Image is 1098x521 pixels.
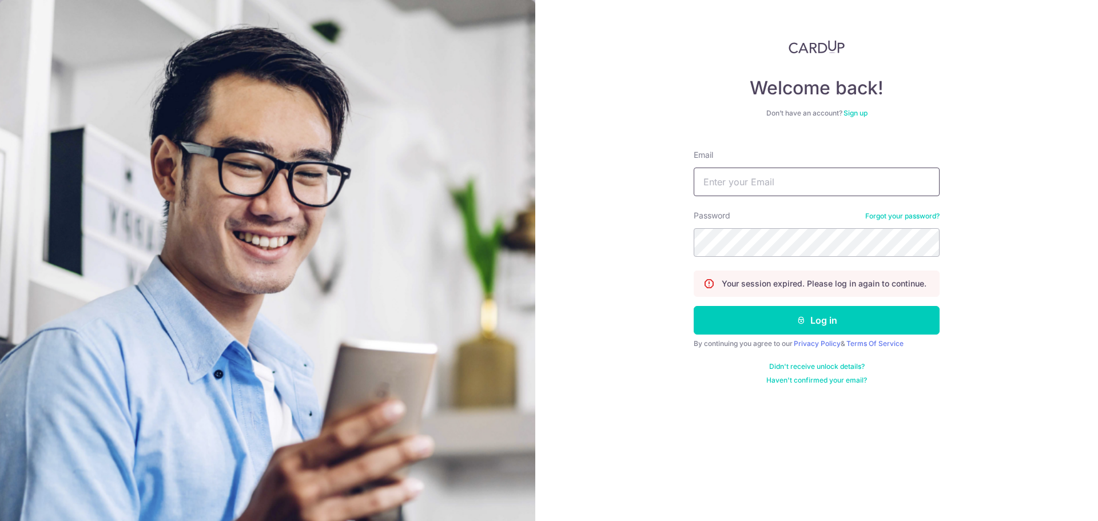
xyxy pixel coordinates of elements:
label: Email [694,149,713,161]
a: Terms Of Service [846,339,904,348]
a: Privacy Policy [794,339,841,348]
button: Log in [694,306,940,335]
a: Haven't confirmed your email? [766,376,867,385]
div: Don’t have an account? [694,109,940,118]
input: Enter your Email [694,168,940,196]
h4: Welcome back! [694,77,940,100]
label: Password [694,210,730,221]
div: By continuing you agree to our & [694,339,940,348]
img: CardUp Logo [789,40,845,54]
p: Your session expired. Please log in again to continue. [722,278,926,289]
a: Didn't receive unlock details? [769,362,865,371]
a: Sign up [844,109,868,117]
span: Help [26,8,49,18]
a: Forgot your password? [865,212,940,221]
